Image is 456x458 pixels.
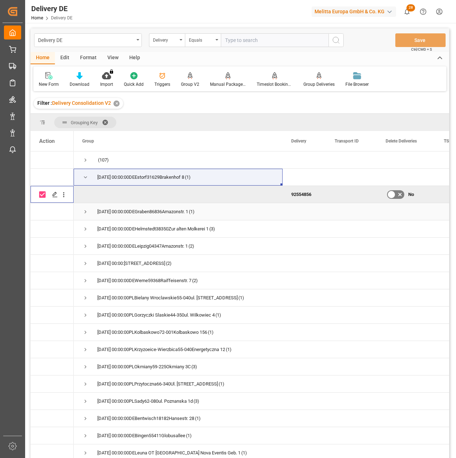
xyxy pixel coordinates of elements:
[31,52,55,64] div: Home
[97,272,191,289] div: [DATE] 00:00:00DEWerne59368Raiffeisenstr. 7
[97,341,225,358] div: [DATE] 00:00:00PLKrzyzoeice-Wierzbica55-040Energetyczna 12
[335,139,359,144] span: Transport ID
[55,52,75,64] div: Edit
[411,47,432,52] span: Ctrl/CMD + S
[31,272,74,289] div: Press SPACE to select this row.
[185,33,221,47] button: open menu
[31,358,74,375] div: Press SPACE to select this row.
[97,359,191,375] div: [DATE] 00:00:00PLOkmiany59-225Okmiany 3C
[97,238,188,254] div: [DATE] 00:00:00DELeipzig04347Amazonstr. 1
[82,139,94,144] span: Group
[415,4,431,20] button: Help Center
[189,238,194,254] span: (2)
[209,221,215,237] span: (3)
[219,376,224,392] span: (1)
[97,204,188,220] div: [DATE] 00:00:00DEGraben86836Amazonstr. 1
[31,238,74,255] div: Press SPACE to select this row.
[113,101,120,107] div: ✕
[194,393,199,410] span: (3)
[31,341,74,358] div: Press SPACE to select this row.
[31,186,74,203] div: Press SPACE to deselect this row.
[291,139,306,144] span: Delivery
[102,52,124,64] div: View
[38,35,134,44] div: Delivery DE
[31,220,74,238] div: Press SPACE to select this row.
[70,81,89,88] div: Download
[208,324,214,341] span: (1)
[98,152,109,168] span: (107)
[97,324,207,341] div: [DATE] 00:00:00PLKolbaskowo72-001Kolbaskowo 156
[395,33,446,47] button: Save
[166,255,172,272] span: (2)
[39,138,55,144] div: Action
[97,169,184,186] div: [DATE] 00:00:00DEEstorf31629Brakenhof 8
[195,410,201,427] span: (1)
[444,139,452,144] span: TSP
[312,6,396,17] div: Melitta Europa GmbH & Co. KG
[185,169,191,186] span: (1)
[386,139,417,144] span: Delete Deliveries
[31,307,74,324] div: Press SPACE to select this row.
[31,169,74,186] div: Press SPACE to select this row.
[31,3,73,14] div: Delivery DE
[210,81,246,88] div: Manual Package TypeDetermination
[226,341,232,358] span: (1)
[31,375,74,393] div: Press SPACE to select this row.
[31,393,74,410] div: Press SPACE to select this row.
[257,81,293,88] div: Timeslot Booking Report
[97,427,185,444] div: [DATE] 00:00:00DEBingen55411Globusallee
[71,120,98,125] span: Grouping Key
[31,324,74,341] div: Press SPACE to select this row.
[31,151,74,169] div: Press SPACE to select this row.
[192,272,198,289] span: (2)
[191,359,197,375] span: (3)
[189,204,195,220] span: (1)
[97,376,218,392] div: [DATE] 00:00:00PLPrzytoczna66-340Ul. [STREET_ADDRESS]
[399,4,415,20] button: show 28 new notifications
[215,307,221,323] span: (1)
[52,100,111,106] span: Delivery Consolidation V2
[31,289,74,307] div: Press SPACE to select this row.
[154,81,170,88] div: Triggers
[189,35,213,43] div: Equals
[312,5,399,18] button: Melitta Europa GmbH & Co. KG
[31,427,74,444] div: Press SPACE to select this row.
[149,33,185,47] button: open menu
[408,186,414,203] span: No
[39,81,59,88] div: New Form
[34,33,142,47] button: open menu
[97,307,215,323] div: [DATE] 00:00:00PLGorzyczki Slaskie44-350ul. Wilkowiec 4
[37,100,52,106] span: Filter :
[221,33,329,47] input: Type to search
[75,52,102,64] div: Format
[345,81,369,88] div: File Browser
[97,393,193,410] div: [DATE] 00:00:00PLSady62-080ul. Poznanska 1d
[124,81,144,88] div: Quick Add
[283,186,326,203] div: 92554856
[238,290,244,306] span: (1)
[153,35,177,43] div: Delivery
[97,290,238,306] div: [DATE] 00:00:00PLBielany Wroclawskie55-040ul. [STREET_ADDRESS]
[97,410,194,427] div: [DATE] 00:00:00DEBentwisch18182Hansestr. 28
[303,81,335,88] div: Group Deliveries
[31,15,43,20] a: Home
[124,52,145,64] div: Help
[329,33,344,47] button: search button
[97,221,209,237] div: [DATE] 00:00:00DEHelmstedt38350Zur alten Molkerei 1
[406,4,415,11] span: 28
[31,410,74,427] div: Press SPACE to select this row.
[97,255,165,272] div: [DATE] 00:00:[STREET_ADDRESS]
[31,203,74,220] div: Press SPACE to select this row.
[181,81,199,88] div: Group V2
[186,427,192,444] span: (1)
[31,255,74,272] div: Press SPACE to select this row.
